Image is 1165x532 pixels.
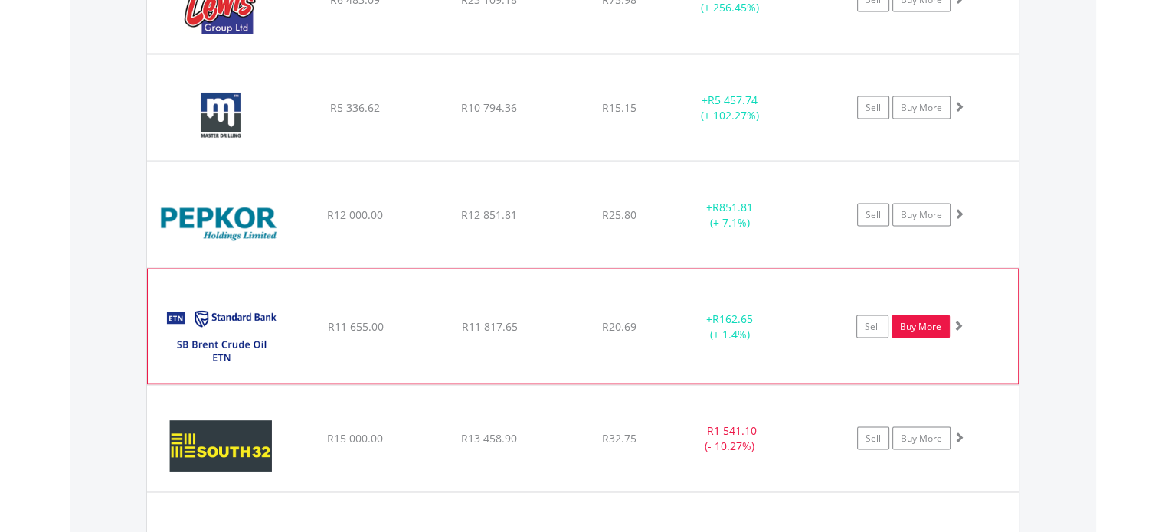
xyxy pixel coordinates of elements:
[892,315,950,338] a: Buy More
[155,404,286,487] img: EQU.ZA.S32.png
[892,203,951,226] a: Buy More
[461,430,517,445] span: R13 458.90
[707,423,757,437] span: R1 541.10
[327,318,383,333] span: R11 655.00
[672,92,788,122] div: + (+ 102.27%)
[857,203,889,226] a: Sell
[892,96,951,119] a: Buy More
[672,199,788,230] div: + (+ 7.1%)
[602,207,636,221] span: R25.80
[602,100,636,114] span: R15.15
[155,181,286,263] img: EQU.ZA.PPH.png
[672,311,787,341] div: + (+ 1.4%)
[155,73,286,156] img: EQU.ZA.MDI.png
[892,426,951,449] a: Buy More
[712,311,753,325] span: R162.65
[712,199,753,214] span: R851.81
[708,92,758,106] span: R5 457.74
[856,315,888,338] a: Sell
[461,318,517,333] span: R11 817.65
[155,288,287,380] img: EQU.ZA.SBOIL.png
[461,207,517,221] span: R12 851.81
[461,100,517,114] span: R10 794.36
[327,207,383,221] span: R12 000.00
[327,430,383,445] span: R15 000.00
[602,430,636,445] span: R32.75
[330,100,380,114] span: R5 336.62
[672,423,788,453] div: - (- 10.27%)
[857,96,889,119] a: Sell
[857,426,889,449] a: Sell
[602,318,636,333] span: R20.69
